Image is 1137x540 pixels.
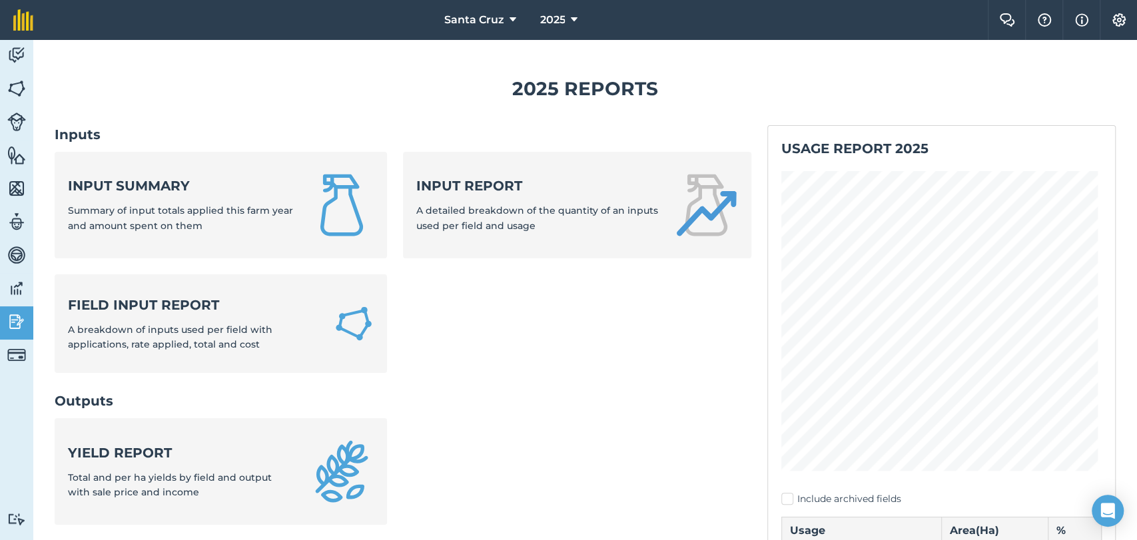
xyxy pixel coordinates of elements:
[68,324,272,350] span: A breakdown of inputs used per field with applications, rate applied, total and cost
[540,12,565,28] span: 2025
[7,346,26,364] img: svg+xml;base64,PD94bWwgdmVyc2lvbj0iMS4wIiBlbmNvZGluZz0idXRmLTgiPz4KPCEtLSBHZW5lcmF0b3I6IEFkb2JlIE...
[416,204,658,231] span: A detailed breakdown of the quantity of an inputs used per field and usage
[781,139,1102,158] h2: Usage report 2025
[13,9,33,31] img: fieldmargin Logo
[999,13,1015,27] img: Two speech bubbles overlapping with the left bubble in the forefront
[7,312,26,332] img: svg+xml;base64,PD94bWwgdmVyc2lvbj0iMS4wIiBlbmNvZGluZz0idXRmLTgiPz4KPCEtLSBHZW5lcmF0b3I6IEFkb2JlIE...
[55,125,751,144] h2: Inputs
[7,79,26,99] img: svg+xml;base64,PHN2ZyB4bWxucz0iaHR0cDovL3d3dy53My5vcmcvMjAwMC9zdmciIHdpZHRoPSI1NiIgaGVpZ2h0PSI2MC...
[7,278,26,298] img: svg+xml;base64,PD94bWwgdmVyc2lvbj0iMS4wIiBlbmNvZGluZz0idXRmLTgiPz4KPCEtLSBHZW5lcmF0b3I6IEFkb2JlIE...
[781,492,1102,506] label: Include archived fields
[310,173,374,237] img: Input summary
[7,145,26,165] img: svg+xml;base64,PHN2ZyB4bWxucz0iaHR0cDovL3d3dy53My5vcmcvMjAwMC9zdmciIHdpZHRoPSI1NiIgaGVpZ2h0PSI2MC...
[55,152,387,258] a: Input summarySummary of input totals applied this farm year and amount spent on them
[310,439,374,503] img: Yield report
[7,212,26,232] img: svg+xml;base64,PD94bWwgdmVyc2lvbj0iMS4wIiBlbmNvZGluZz0idXRmLTgiPz4KPCEtLSBHZW5lcmF0b3I6IEFkb2JlIE...
[7,45,26,65] img: svg+xml;base64,PD94bWwgdmVyc2lvbj0iMS4wIiBlbmNvZGluZz0idXRmLTgiPz4KPCEtLSBHZW5lcmF0b3I6IEFkb2JlIE...
[55,274,387,374] a: Field Input ReportA breakdown of inputs used per field with applications, rate applied, total and...
[55,418,387,525] a: Yield reportTotal and per ha yields by field and output with sale price and income
[1111,13,1127,27] img: A cog icon
[7,113,26,131] img: svg+xml;base64,PD94bWwgdmVyc2lvbj0iMS4wIiBlbmNvZGluZz0idXRmLTgiPz4KPCEtLSBHZW5lcmF0b3I6IEFkb2JlIE...
[1036,13,1052,27] img: A question mark icon
[444,12,504,28] span: Santa Cruz
[7,513,26,525] img: svg+xml;base64,PD94bWwgdmVyc2lvbj0iMS4wIiBlbmNvZGluZz0idXRmLTgiPz4KPCEtLSBHZW5lcmF0b3I6IEFkb2JlIE...
[403,152,751,258] a: Input reportA detailed breakdown of the quantity of an inputs used per field and usage
[68,471,272,498] span: Total and per ha yields by field and output with sale price and income
[68,296,318,314] strong: Field Input Report
[55,74,1116,104] h1: 2025 Reports
[334,302,374,345] img: Field Input Report
[416,176,658,195] strong: Input report
[68,176,294,195] strong: Input summary
[1075,12,1088,28] img: svg+xml;base64,PHN2ZyB4bWxucz0iaHR0cDovL3d3dy53My5vcmcvMjAwMC9zdmciIHdpZHRoPSIxNyIgaGVpZ2h0PSIxNy...
[7,245,26,265] img: svg+xml;base64,PD94bWwgdmVyc2lvbj0iMS4wIiBlbmNvZGluZz0idXRmLTgiPz4KPCEtLSBHZW5lcmF0b3I6IEFkb2JlIE...
[68,204,293,231] span: Summary of input totals applied this farm year and amount spent on them
[55,392,751,410] h2: Outputs
[68,443,294,462] strong: Yield report
[1092,495,1124,527] div: Open Intercom Messenger
[674,173,738,237] img: Input report
[7,178,26,198] img: svg+xml;base64,PHN2ZyB4bWxucz0iaHR0cDovL3d3dy53My5vcmcvMjAwMC9zdmciIHdpZHRoPSI1NiIgaGVpZ2h0PSI2MC...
